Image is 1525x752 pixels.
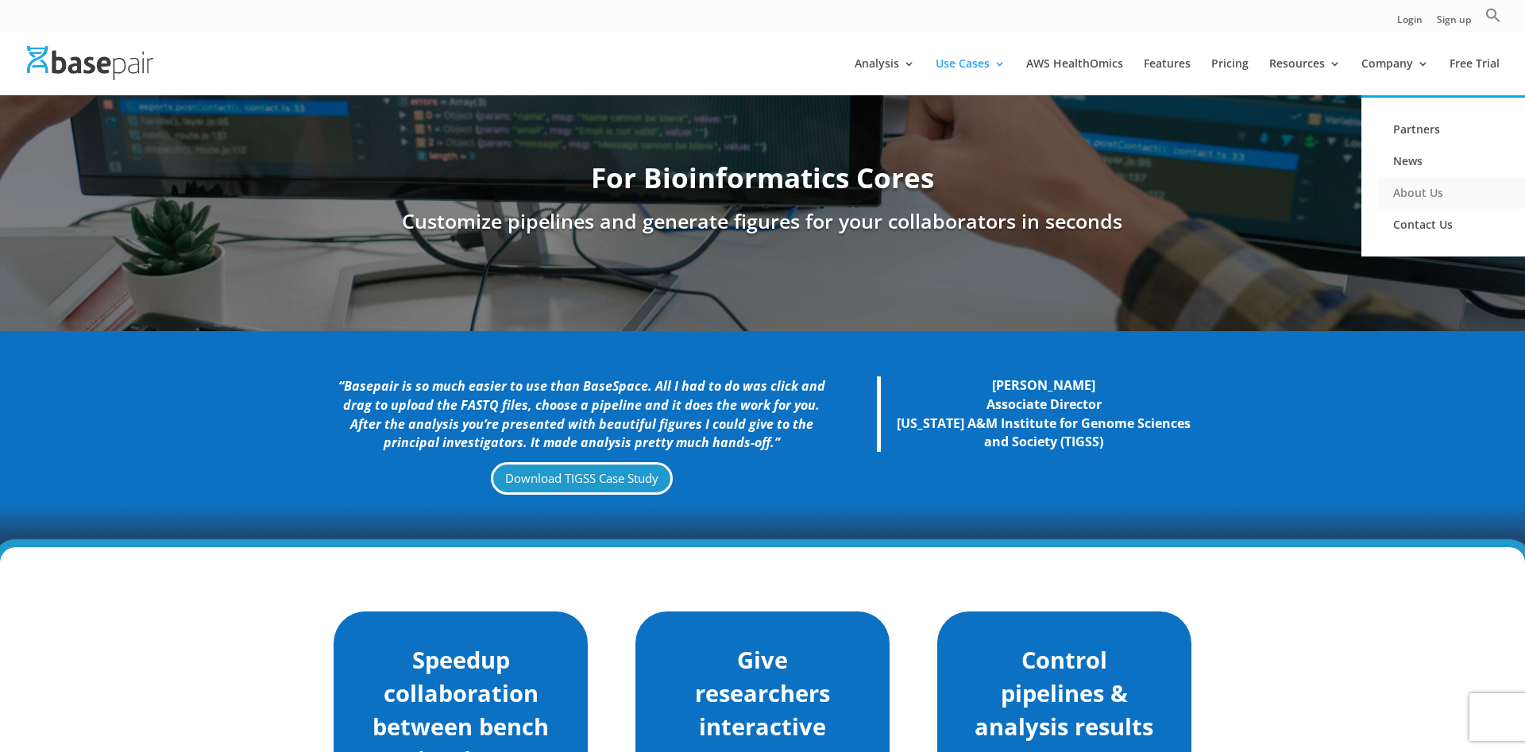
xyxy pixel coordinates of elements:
a: Features [1144,58,1191,95]
strong: For Bioinformatics Cores [591,159,934,196]
svg: Search [1485,7,1501,23]
strong: [US_STATE] A&M Institute for Genome Sciences and Society (TIGSS) [897,415,1191,451]
a: Analysis [855,58,915,95]
a: AWS HealthOmics [1026,58,1123,95]
strong: Associate Director [986,395,1102,413]
img: Basepair [27,46,153,80]
i: “Basepair is so much easier to use than BaseSpace. All I had to do was click and drag to upload t... [338,377,825,451]
a: Download TIGSS Case Study [491,462,673,495]
a: Use Cases [936,58,1006,95]
h3: Customize pipelines and generate figures for your collaborators in seconds [84,206,1442,243]
a: Company [1361,58,1429,95]
a: Search Icon Link [1485,7,1501,32]
a: Pricing [1211,58,1249,95]
a: Free Trial [1450,58,1500,95]
iframe: Drift Widget Chat Controller [1220,638,1506,733]
a: Sign up [1437,15,1471,32]
a: Resources [1269,58,1341,95]
strong: [PERSON_NAME] [992,376,1095,394]
a: Login [1397,15,1423,32]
